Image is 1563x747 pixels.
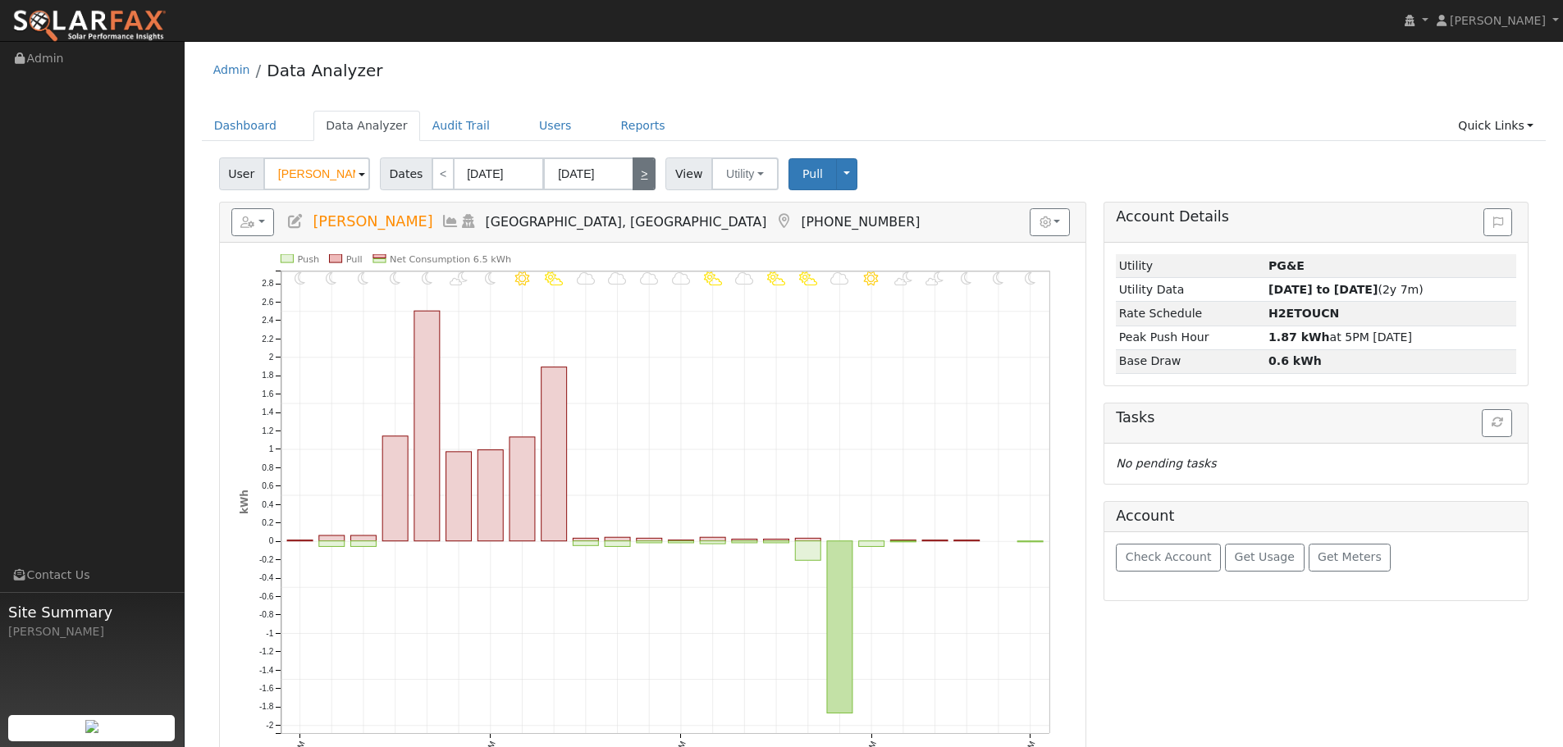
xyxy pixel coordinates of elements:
text: 0.8 [262,463,273,472]
span: Site Summary [8,601,176,623]
input: Select a User [263,157,370,190]
span: [GEOGRAPHIC_DATA], [GEOGRAPHIC_DATA] [486,214,767,230]
img: retrieve [85,720,98,733]
i: No pending tasks [1116,457,1216,470]
td: at 5PM [DATE] [1266,326,1517,349]
i: 2PM - MostlyCloudy [735,271,753,285]
i: 1PM - PartlyCloudy [703,271,721,285]
td: Utility [1116,254,1265,278]
strong: [DATE] to [DATE] [1268,283,1378,296]
rect: onclick="" [637,541,662,543]
i: 5AM - PartlyCloudy [450,271,468,285]
rect: onclick="" [382,436,408,541]
button: Get Meters [1309,544,1392,572]
rect: onclick="" [700,538,725,541]
a: Data Analyzer [313,111,420,141]
text: 0 [268,537,273,546]
rect: onclick="" [510,437,535,541]
i: 4PM - PartlyCloudy [799,271,817,285]
i: 11PM - MostlyClear [1025,271,1036,285]
i: 11AM - MostlyCloudy [640,271,658,285]
span: Check Account [1126,550,1212,563]
text: 0.2 [262,518,273,527]
text: -1 [266,629,273,638]
rect: onclick="" [700,541,725,544]
a: Quick Links [1446,111,1546,141]
i: 8PM - PartlyCloudy [925,271,944,285]
a: > [633,157,656,190]
rect: onclick="" [795,541,820,561]
button: Pull [788,158,837,190]
i: 7AM - MostlyClear [515,271,529,285]
text: -0.2 [259,555,274,564]
rect: onclick="" [573,541,598,546]
rect: onclick="" [542,367,567,541]
rect: onclick="" [605,538,630,541]
text: -2 [266,721,273,730]
strong: H [1268,307,1339,320]
span: [PHONE_NUMBER] [801,214,920,230]
i: 5PM - MostlyCloudy [830,271,848,285]
rect: onclick="" [350,541,376,547]
rect: onclick="" [668,541,693,543]
rect: onclick="" [763,541,788,543]
text: -0.4 [259,574,274,583]
text: -1.6 [259,684,274,693]
rect: onclick="" [732,541,757,543]
i: 9PM - Clear [961,271,972,285]
i: 1AM - Clear [326,271,337,285]
text: 1.8 [262,371,273,380]
td: Utility Data [1116,278,1265,302]
button: Issue History [1483,208,1512,236]
span: [PERSON_NAME] [313,213,432,230]
text: 2.4 [262,316,273,325]
td: Base Draw [1116,349,1265,373]
strong: 0.6 kWh [1268,354,1322,367]
rect: onclick="" [859,541,884,547]
a: Audit Trail [420,111,502,141]
text: 2 [268,353,273,362]
a: Edit User (27942) [286,213,304,230]
a: Users [527,111,584,141]
text: Push [297,254,319,265]
button: Get Usage [1225,544,1305,572]
rect: onclick="" [478,450,503,541]
strong: 1.87 kWh [1268,330,1330,344]
text: 1.2 [262,426,273,435]
i: 12AM - Clear [295,271,306,285]
rect: onclick="" [350,535,376,541]
button: Utility [711,157,779,190]
text: 2.6 [262,298,273,307]
rect: onclick="" [573,539,598,541]
text: 2.2 [262,335,273,344]
span: [PERSON_NAME] [1450,14,1546,27]
rect: onclick="" [637,539,662,541]
text: -0.6 [259,592,274,601]
a: Map [775,213,793,230]
a: Dashboard [202,111,290,141]
button: Check Account [1116,544,1221,572]
i: 10PM - Clear [993,271,1004,285]
text: 0.6 [262,481,273,490]
i: 7PM - PartlyCloudy [894,271,912,285]
button: Refresh [1482,409,1512,437]
rect: onclick="" [732,540,757,541]
i: 2AM - Clear [358,271,369,285]
span: (2y 7m) [1268,283,1424,296]
text: 1 [268,444,273,453]
span: Get Usage [1235,550,1295,563]
i: 6AM - MostlyClear [485,271,496,285]
text: Pull [345,254,362,265]
rect: onclick="" [763,540,788,541]
rect: onclick="" [319,535,345,541]
text: Net Consumption 6.5 kWh [390,254,511,265]
i: 3PM - PartlyCloudy [767,271,785,285]
text: -1.8 [259,703,274,712]
a: Multi-Series Graph [441,213,459,230]
text: -1.4 [259,666,274,675]
h5: Account [1116,508,1174,524]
